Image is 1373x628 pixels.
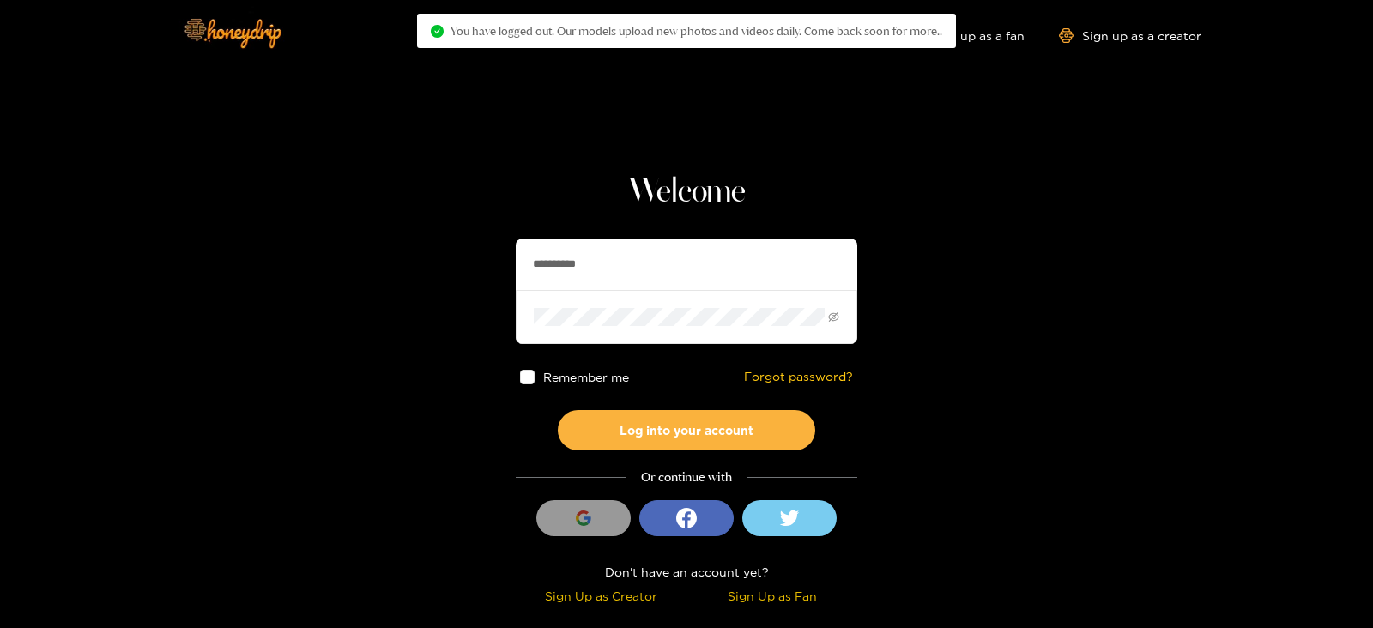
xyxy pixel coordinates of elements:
[516,172,857,213] h1: Welcome
[431,25,444,38] span: check-circle
[543,371,629,383] span: Remember me
[744,370,853,384] a: Forgot password?
[907,28,1025,43] a: Sign up as a fan
[520,586,682,606] div: Sign Up as Creator
[516,562,857,582] div: Don't have an account yet?
[691,586,853,606] div: Sign Up as Fan
[451,24,942,38] span: You have logged out. Our models upload new photos and videos daily. Come back soon for more..
[516,468,857,487] div: Or continue with
[828,311,839,323] span: eye-invisible
[558,410,815,450] button: Log into your account
[1059,28,1201,43] a: Sign up as a creator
